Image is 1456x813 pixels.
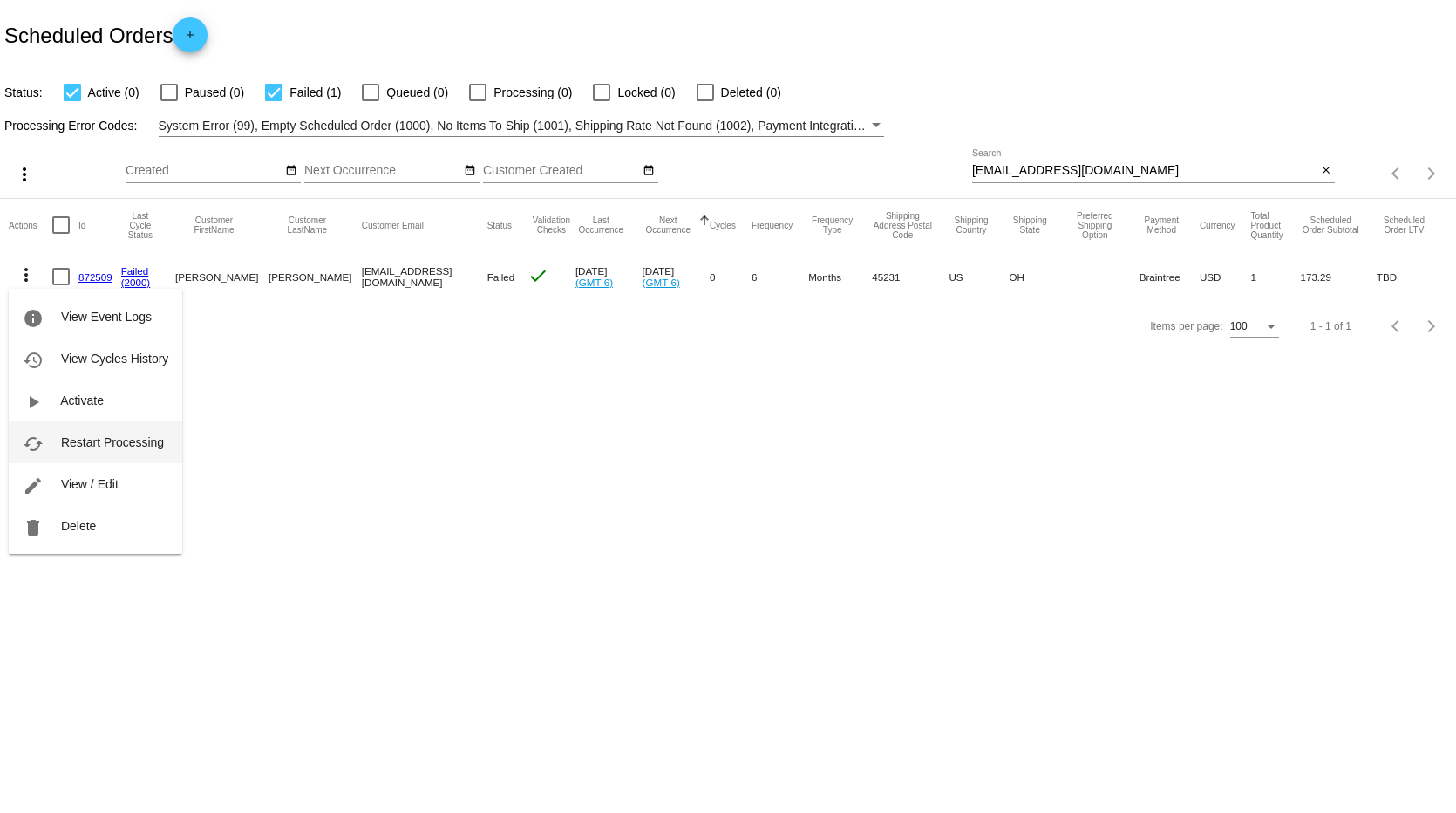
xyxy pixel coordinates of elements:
[23,517,44,538] mat-icon: delete
[61,519,96,533] span: Delete
[61,310,152,324] span: View Event Logs
[61,435,164,449] span: Restart Processing
[60,393,104,407] span: Activate
[61,352,168,366] span: View Cycles History
[23,350,44,371] mat-icon: history
[23,475,44,496] mat-icon: edit
[23,434,44,454] mat-icon: cached
[61,477,119,491] span: View / Edit
[23,392,44,413] mat-icon: play_arrow
[23,308,44,329] mat-icon: info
